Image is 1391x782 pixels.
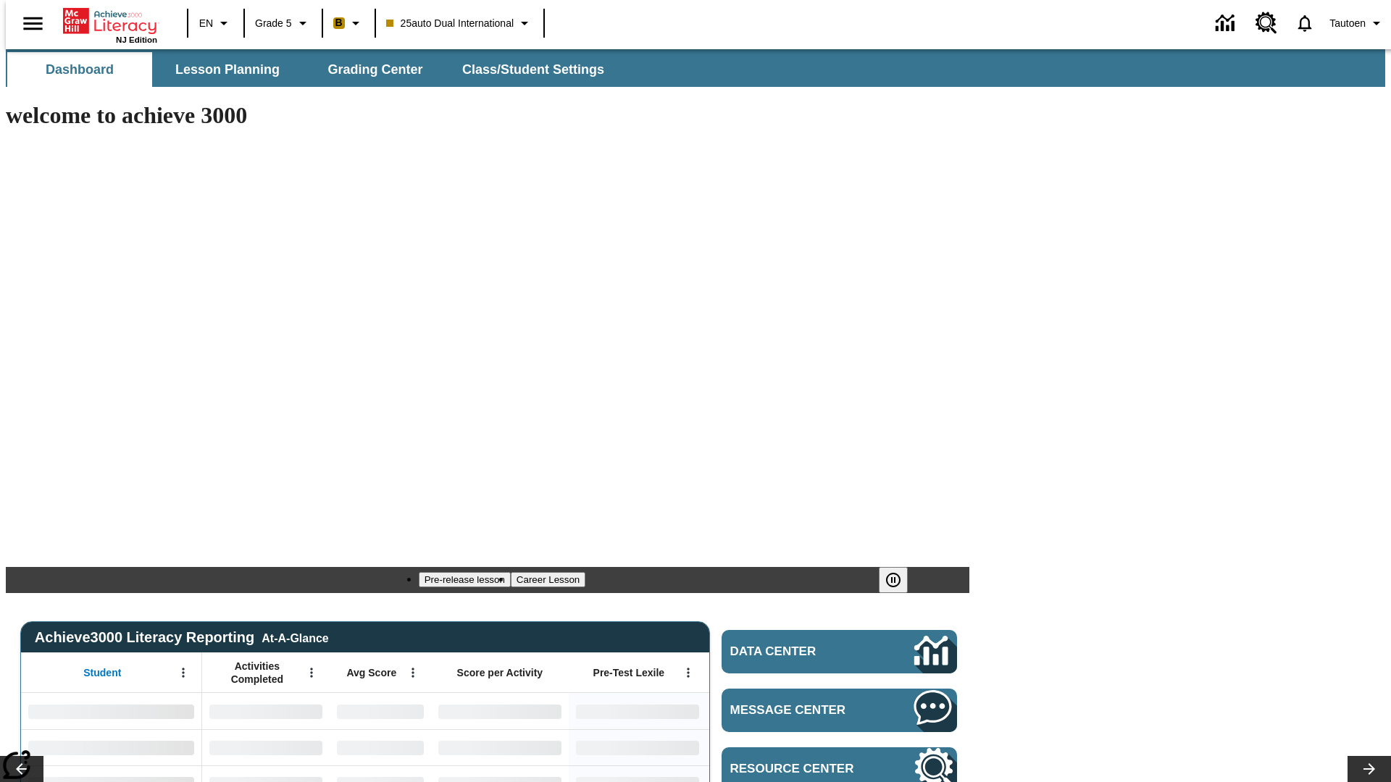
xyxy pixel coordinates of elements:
button: Open Menu [677,662,699,684]
span: Class/Student Settings [462,62,604,78]
button: Grade: Grade 5, Select a grade [249,10,317,36]
span: Data Center [730,644,866,659]
span: Grade 5 [255,16,292,31]
button: Lesson carousel, Next [1348,756,1391,782]
div: At-A-Glance [262,629,328,645]
a: Home [63,7,157,35]
span: Activities Completed [209,660,305,686]
span: Avg Score [346,666,396,679]
span: EN [199,16,213,31]
button: Open Menu [402,662,424,684]
span: Message Center [730,703,871,718]
div: Pause [879,567,922,593]
span: Tautoen [1329,16,1366,31]
button: Class: 25auto Dual International, Select your class [380,10,539,36]
button: Open Menu [301,662,322,684]
div: SubNavbar [6,49,1385,87]
span: B [335,14,343,32]
a: Data Center [722,630,957,673]
a: Resource Center, Will open in new tab [1247,4,1286,43]
span: Achieve3000 Literacy Reporting [35,629,329,646]
a: Data Center [1207,4,1247,43]
button: Lesson Planning [155,52,300,87]
button: Class/Student Settings [451,52,616,87]
button: Profile/Settings [1324,10,1391,36]
h1: welcome to achieve 3000 [6,102,969,129]
button: Slide 2 Career Lesson [511,572,585,587]
button: Language: EN, Select a language [193,10,239,36]
span: 25auto Dual International [386,16,514,31]
div: No Data, [202,729,330,765]
span: Student [83,666,121,679]
button: Slide 1 Pre-release lesson [419,572,511,587]
button: Pause [879,567,908,593]
div: No Data, [202,693,330,729]
button: Dashboard [7,52,152,87]
span: NJ Edition [116,35,157,44]
span: Resource Center [730,762,871,776]
div: SubNavbar [6,52,617,87]
div: Home [63,5,157,44]
a: Notifications [1286,4,1324,42]
button: Open side menu [12,2,54,45]
span: Pre-Test Lexile [593,666,665,679]
button: Grading Center [303,52,448,87]
a: Message Center [722,689,957,732]
div: No Data, [330,729,431,765]
span: Grading Center [327,62,422,78]
button: Boost Class color is peach. Change class color [327,10,370,36]
span: Score per Activity [457,666,543,679]
span: Lesson Planning [175,62,280,78]
button: Open Menu [172,662,194,684]
span: Dashboard [46,62,114,78]
div: No Data, [330,693,431,729]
